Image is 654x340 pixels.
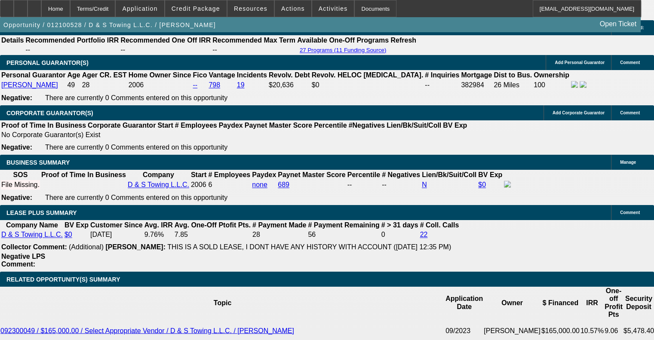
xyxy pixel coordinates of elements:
td: 28 [252,230,307,239]
div: File Missing. [1,181,40,189]
th: Details [1,36,24,45]
b: Company Name [6,221,58,229]
b: # Payment Remaining [308,221,379,229]
b: Avg. IRR [144,221,173,229]
button: Resources [227,0,274,17]
b: Paynet Master Score [245,122,312,129]
a: $0 [478,181,486,188]
b: Start [191,171,206,178]
b: #Negatives [349,122,385,129]
a: 092300049 / $165,000.00 / Select Appropriate Vendor / D & S Towing L.L.C. / [PERSON_NAME] [0,327,294,334]
b: Collector Comment: [1,243,67,251]
td: $0 [311,80,424,90]
b: Negative: [1,194,32,201]
b: Percentile [347,171,380,178]
button: Application [116,0,164,17]
th: Refresh [390,36,417,45]
b: Vantage [209,71,235,79]
span: Credit Package [172,5,220,12]
td: $20,636 [268,80,310,90]
span: Add Corporate Guarantor [553,110,605,115]
button: Credit Package [165,0,227,17]
td: -- [120,46,211,54]
td: -- [212,46,296,54]
td: [DATE] [90,230,143,239]
span: Comment [620,210,640,215]
b: Avg. One-Off Ptofit Pts. [175,221,251,229]
b: Negative: [1,144,32,151]
th: Recommended One Off IRR [120,36,211,45]
a: 798 [209,81,220,89]
th: Proof of Time In Business [1,121,86,130]
a: 22 [420,231,428,238]
a: Open Ticket [596,17,640,31]
b: # Coll. Calls [420,221,459,229]
td: 7.85 [174,230,251,239]
button: 27 Programs (11 Funding Source) [297,46,389,54]
span: RELATED OPPORTUNITY(S) SUMMARY [6,276,120,283]
th: SOS [1,171,40,179]
b: # Inquiries [425,71,459,79]
th: $ Financed [541,287,580,319]
span: There are currently 0 Comments entered on this opportunity [45,94,227,101]
div: -- [347,181,380,189]
b: Home Owner Since [129,71,191,79]
button: Actions [275,0,311,17]
span: Resources [234,5,267,12]
b: Fico [193,71,207,79]
td: 56 [307,230,380,239]
td: 100 [533,80,570,90]
b: # > 31 days [381,221,418,229]
th: Recommended Max Term [212,36,296,45]
b: Revolv. HELOC [MEDICAL_DATA]. [312,71,424,79]
span: There are currently 0 Comments entered on this opportunity [45,144,227,151]
span: Activities [319,5,348,12]
b: [PERSON_NAME]: [105,243,166,251]
span: 2006 [129,81,144,89]
a: [PERSON_NAME] [1,81,58,89]
a: D & S Towing L.L.C. [128,181,189,188]
th: Available One-Off Programs [297,36,390,45]
td: 26 Miles [493,80,532,90]
span: PERSONAL GUARANTOR(S) [6,59,89,66]
td: No Corporate Guarantor(s) Exist [1,131,471,139]
span: Comment [620,60,640,65]
td: 28 [82,80,127,90]
b: # Employees [208,171,250,178]
b: Ownership [534,71,569,79]
b: Dist to Bus. [494,71,532,79]
b: Incidents [237,71,267,79]
span: THIS IS A SOLD LEASE, I DONT HAVE ANY HISTORY WITH ACCOUNT ([DATE] 12:35 PM) [167,243,451,251]
a: 19 [237,81,245,89]
b: Paydex [252,171,276,178]
td: 0 [381,230,419,239]
b: Ager CR. EST [82,71,127,79]
b: Personal Guarantor [1,71,65,79]
span: Actions [281,5,305,12]
td: 2006 [190,180,207,190]
b: BV Exp [443,122,467,129]
img: facebook-icon.png [504,181,511,187]
b: # Negatives [382,171,420,178]
th: Owner [483,287,541,319]
span: Application [122,5,157,12]
b: Corporate Guarantor [88,122,156,129]
span: 6 [208,181,212,188]
th: Application Date [445,287,483,319]
span: LEASE PLUS SUMMARY [6,209,77,216]
b: Customer Since [90,221,143,229]
b: Paydex [219,122,243,129]
span: Manage [620,160,636,165]
span: Comment [620,110,640,115]
b: Negative: [1,94,32,101]
b: Start [157,122,173,129]
button: Activities [312,0,354,17]
span: There are currently 0 Comments entered on this opportunity [45,194,227,201]
span: BUSINESS SUMMARY [6,159,70,166]
b: Paynet Master Score [278,171,345,178]
th: Proof of Time In Business [41,171,126,179]
a: D & S Towing L.L.C. [1,231,63,238]
span: Opportunity / 012100528 / D & S Towing L.L.C. / [PERSON_NAME] [3,21,216,28]
th: IRR [580,287,604,319]
span: CORPORATE GUARANTOR(S) [6,110,93,116]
